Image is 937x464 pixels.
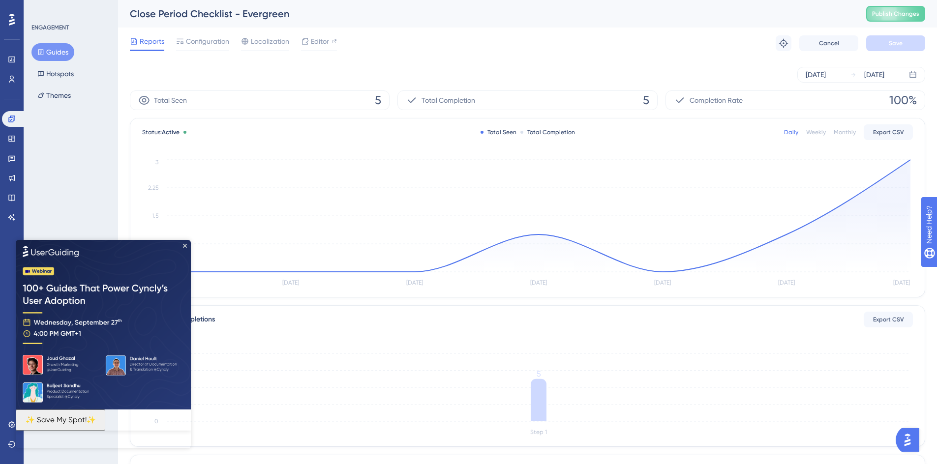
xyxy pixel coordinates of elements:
tspan: [DATE] [530,279,547,286]
span: Need Help? [23,2,61,14]
button: Publish Changes [866,6,925,22]
span: Total Completion [422,94,475,106]
span: Editor [311,35,329,47]
div: [DATE] [864,69,884,81]
tspan: [DATE] [893,279,910,286]
tspan: 1.5 [152,212,158,219]
tspan: 2.25 [148,184,158,191]
span: Reports [140,35,164,47]
div: Close Preview [167,4,171,8]
tspan: [DATE] [778,279,795,286]
button: Cancel [799,35,858,51]
iframe: UserGuiding AI Assistant Launcher [896,425,925,455]
div: Close Period Checklist - Evergreen [130,7,842,21]
div: Monthly [834,128,856,136]
span: Completion Rate [690,94,743,106]
span: Export CSV [873,316,904,323]
button: Hotspots [31,65,80,83]
tspan: Step 1 [530,429,547,435]
div: Total Completion [520,128,575,136]
button: Export CSV [864,312,913,327]
button: Themes [31,87,77,104]
span: Status: [142,128,180,136]
span: Active [162,129,180,136]
tspan: 3 [155,159,158,166]
div: Daily [784,128,798,136]
tspan: [DATE] [282,279,299,286]
span: Export CSV [873,128,904,136]
span: 5 [375,92,381,108]
span: Cancel [819,39,839,47]
tspan: [DATE] [406,279,423,286]
div: Weekly [806,128,826,136]
span: Configuration [186,35,229,47]
button: Export CSV [864,124,913,140]
div: ENGAGEMENT [31,24,69,31]
span: Total Seen [154,94,187,106]
span: 5 [643,92,649,108]
span: Save [889,39,903,47]
tspan: 5 [537,369,541,378]
div: Total Seen [481,128,516,136]
span: 100% [889,92,917,108]
button: Guides [31,43,74,61]
tspan: [DATE] [654,279,671,286]
span: Publish Changes [872,10,919,18]
span: Localization [251,35,289,47]
div: [DATE] [806,69,826,81]
button: Save [866,35,925,51]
